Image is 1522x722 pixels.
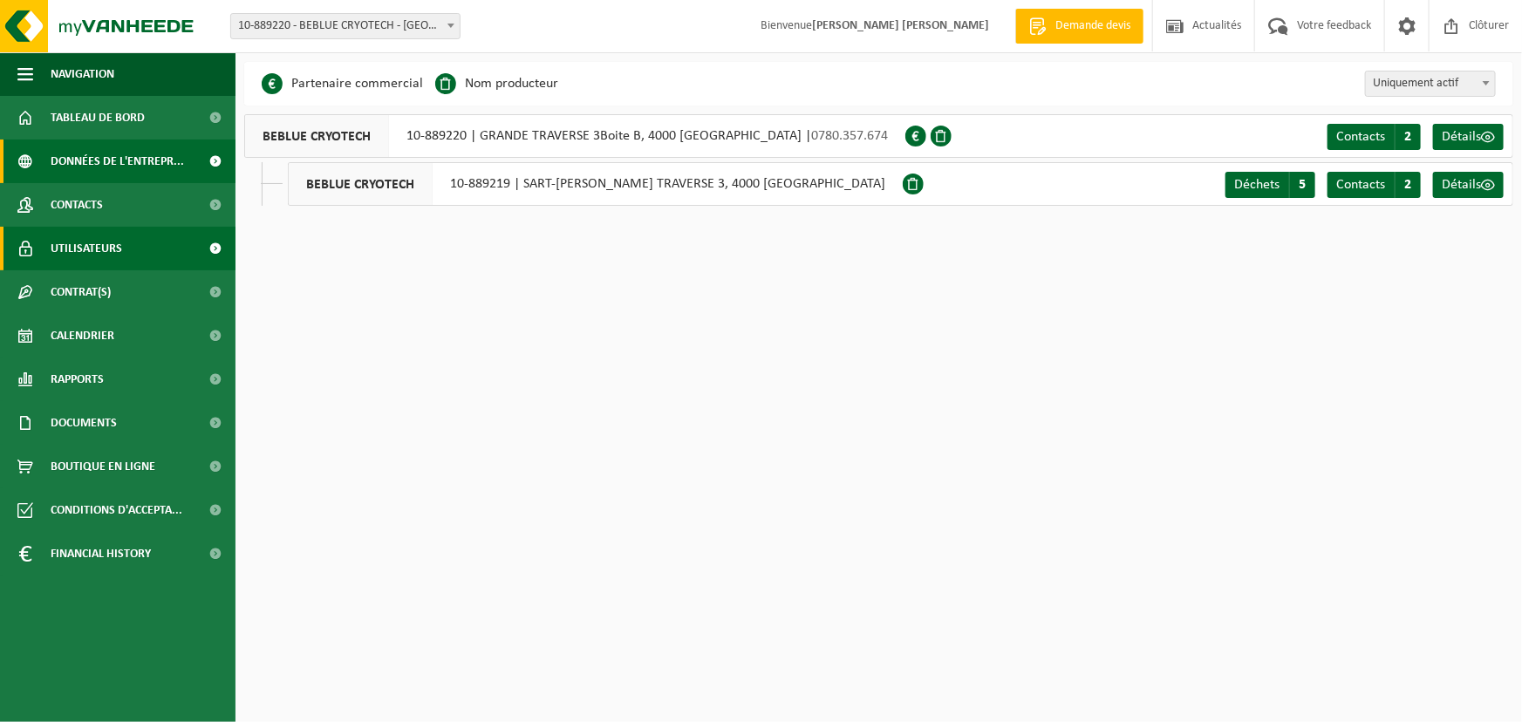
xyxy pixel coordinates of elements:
[1395,124,1421,150] span: 2
[1433,124,1504,150] a: Détails
[1327,124,1421,150] a: Contacts 2
[51,52,114,96] span: Navigation
[811,129,888,143] span: 0780.357.674
[1327,172,1421,198] a: Contacts 2
[1442,178,1481,192] span: Détails
[244,114,905,158] div: 10-889220 | GRANDE TRAVERSE 3Boite B, 4000 [GEOGRAPHIC_DATA] |
[51,358,104,401] span: Rapports
[51,183,103,227] span: Contacts
[1365,71,1496,97] span: Uniquement actif
[435,71,558,97] li: Nom producteur
[1015,9,1143,44] a: Demande devis
[51,532,151,576] span: Financial History
[51,401,117,445] span: Documents
[1433,172,1504,198] a: Détails
[51,314,114,358] span: Calendrier
[1225,172,1315,198] a: Déchets 5
[230,13,461,39] span: 10-889220 - BEBLUE CRYOTECH - LIÈGE
[51,270,111,314] span: Contrat(s)
[245,115,389,157] span: BEBLUE CRYOTECH
[1289,172,1315,198] span: 5
[1336,178,1385,192] span: Contacts
[1395,172,1421,198] span: 2
[1234,178,1280,192] span: Déchets
[51,227,122,270] span: Utilisateurs
[231,14,460,38] span: 10-889220 - BEBLUE CRYOTECH - LIÈGE
[262,71,423,97] li: Partenaire commercial
[51,488,182,532] span: Conditions d'accepta...
[1051,17,1135,35] span: Demande devis
[812,19,989,32] strong: [PERSON_NAME] [PERSON_NAME]
[289,163,433,205] span: BEBLUE CRYOTECH
[288,162,903,206] div: 10-889219 | SART-[PERSON_NAME] TRAVERSE 3, 4000 [GEOGRAPHIC_DATA]
[1442,130,1481,144] span: Détails
[1336,130,1385,144] span: Contacts
[1366,72,1495,96] span: Uniquement actif
[51,445,155,488] span: Boutique en ligne
[51,96,145,140] span: Tableau de bord
[51,140,184,183] span: Données de l'entrepr...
